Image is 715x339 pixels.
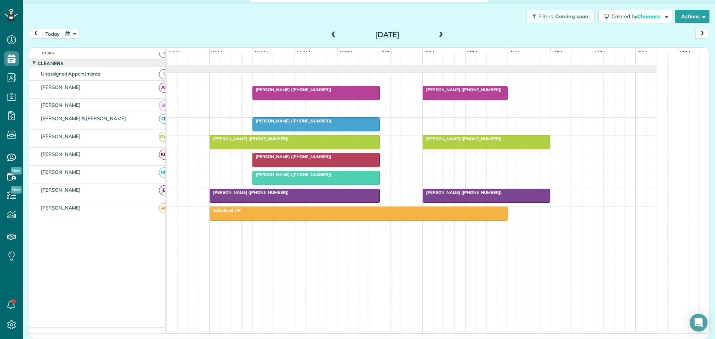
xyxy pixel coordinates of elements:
span: 5pm [551,49,564,55]
span: 6pm [593,49,606,55]
button: Actions [675,10,709,23]
span: 3pm [465,49,479,55]
span: 8pm [679,49,692,55]
span: [PERSON_NAME] ([PHONE_NUMBER]) [252,154,332,159]
span: [PERSON_NAME] ([PHONE_NUMBER]) [252,118,332,124]
span: [PERSON_NAME] ([PHONE_NUMBER]) [422,190,502,195]
span: Tasks [39,49,55,55]
span: [PERSON_NAME] [39,151,82,157]
span: [PERSON_NAME] ([PHONE_NUMBER]) [209,136,289,141]
span: Colored by [611,13,662,20]
span: [PERSON_NAME] [39,102,82,108]
span: NM [159,167,169,178]
span: KH [159,150,169,160]
span: ! [159,69,169,79]
span: New [11,167,22,175]
span: [PERSON_NAME] ([PHONE_NUMBER]) [422,136,502,141]
span: AF [159,83,169,93]
button: today [42,29,63,39]
span: [PERSON_NAME] [39,187,82,193]
span: [PERSON_NAME] & [PERSON_NAME] [39,115,127,121]
span: New [11,186,22,194]
span: 11am [295,49,312,55]
span: 8am [167,49,181,55]
span: Cleaners [36,60,65,66]
span: 2pm [423,49,436,55]
span: [PERSON_NAME] [39,169,82,175]
span: Scheduled Off [209,208,241,213]
div: Open Intercom Messenger [690,314,708,332]
span: Filters: [538,13,554,20]
span: AG [159,203,169,213]
span: JB [159,185,169,195]
span: Unassigned Appointments [39,71,102,77]
span: T [159,48,169,58]
span: [PERSON_NAME] ([PHONE_NUMBER]) [209,190,289,195]
button: Colored byCleaners [598,10,672,23]
h2: [DATE] [341,31,434,39]
span: BR [159,100,169,111]
span: Coming soon [555,13,589,20]
span: [PERSON_NAME] ([PHONE_NUMBER]) [252,87,332,92]
span: DW [159,132,169,142]
span: 4pm [508,49,521,55]
span: Cleaners [637,13,661,20]
span: 12pm [338,49,354,55]
button: next [695,29,709,39]
span: 7pm [636,49,649,55]
span: 1pm [380,49,393,55]
span: 9am [210,49,223,55]
span: 10am [252,49,269,55]
span: [PERSON_NAME] [39,84,82,90]
span: [PERSON_NAME] ([PHONE_NUMBER]) [252,172,332,177]
span: [PERSON_NAME] [39,133,82,139]
span: CB [159,114,169,124]
span: [PERSON_NAME] ([PHONE_NUMBER]) [422,87,502,92]
span: [PERSON_NAME] [39,205,82,211]
button: prev [29,29,43,39]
